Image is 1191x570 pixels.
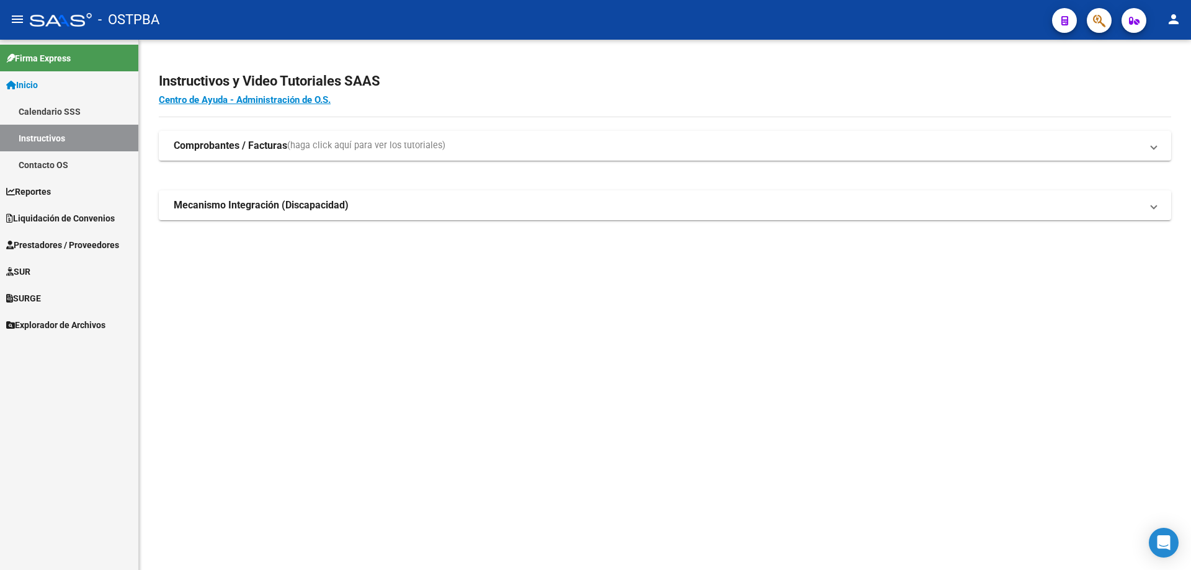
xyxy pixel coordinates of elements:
[10,12,25,27] mat-icon: menu
[6,51,71,65] span: Firma Express
[6,292,41,305] span: SURGE
[1149,528,1179,558] div: Open Intercom Messenger
[6,318,105,332] span: Explorador de Archivos
[6,238,119,252] span: Prestadores / Proveedores
[1166,12,1181,27] mat-icon: person
[159,94,331,105] a: Centro de Ayuda - Administración de O.S.
[159,131,1171,161] mat-expansion-panel-header: Comprobantes / Facturas(haga click aquí para ver los tutoriales)
[159,190,1171,220] mat-expansion-panel-header: Mecanismo Integración (Discapacidad)
[6,265,30,278] span: SUR
[98,6,159,33] span: - OSTPBA
[6,78,38,92] span: Inicio
[159,69,1171,93] h2: Instructivos y Video Tutoriales SAAS
[6,212,115,225] span: Liquidación de Convenios
[6,185,51,198] span: Reportes
[174,198,349,212] strong: Mecanismo Integración (Discapacidad)
[174,139,287,153] strong: Comprobantes / Facturas
[287,139,445,153] span: (haga click aquí para ver los tutoriales)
